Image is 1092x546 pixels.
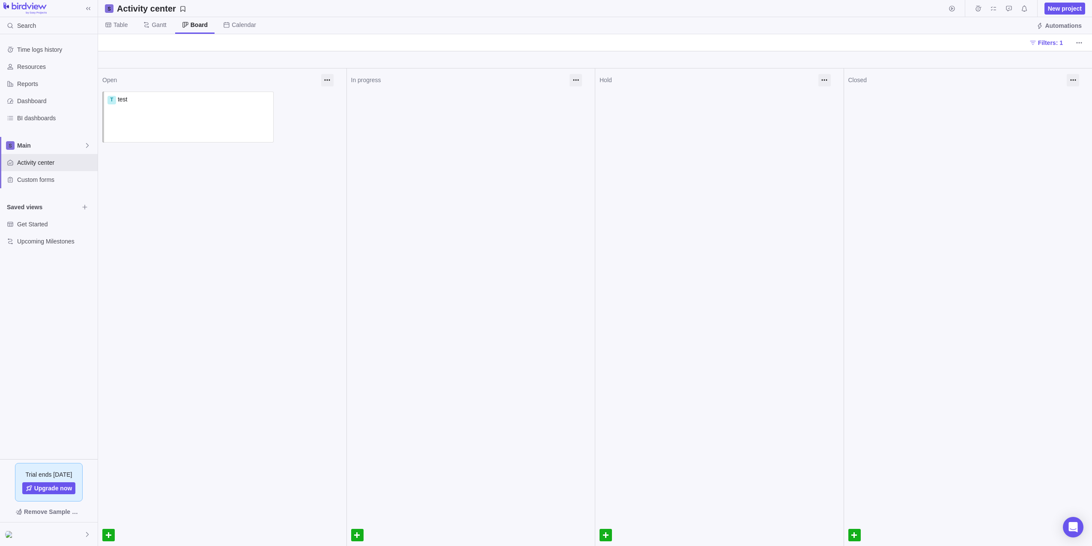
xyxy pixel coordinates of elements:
[1033,20,1085,32] span: Automations
[1038,39,1063,47] span: Filters: 1
[17,62,94,71] span: Resources
[988,3,1000,15] span: My assignments
[17,45,94,54] span: Time logs history
[1045,21,1082,30] span: Automations
[191,21,208,29] span: Board
[7,203,79,211] span: Saved views
[570,74,582,86] div: More actions
[1044,3,1085,15] span: New project
[34,484,72,493] span: Upgrade now
[113,3,190,15] span: Save your current layout and filters as a View
[17,114,94,122] span: BI dashboards
[1026,37,1066,49] span: Filters: 1
[152,21,166,29] span: Gantt
[848,76,1063,84] div: Closed
[17,237,94,246] span: Upcoming Milestones
[113,21,128,29] span: Table
[972,6,984,13] a: Time logs
[79,201,91,213] span: Browse views
[600,76,814,84] div: Hold
[17,21,36,30] span: Search
[988,6,1000,13] a: My assignments
[946,3,958,15] span: Start timer
[17,141,84,150] span: Main
[321,74,334,86] div: More actions
[1067,74,1079,86] div: More actions
[24,507,82,517] span: Remove Sample Data
[17,80,94,88] span: Reports
[1073,37,1085,49] span: More actions
[232,21,256,29] span: Calendar
[17,158,94,167] span: Activity center
[1018,3,1030,15] span: Notifications
[5,531,15,538] img: Show
[118,96,128,103] span: test
[22,482,76,494] a: Upgrade now
[351,76,566,84] div: In progress
[117,3,176,15] h2: Activity center
[17,97,94,105] span: Dashboard
[1063,517,1083,537] div: Open Intercom Messenger
[107,96,116,104] div: T
[17,175,94,184] span: Custom forms
[1048,4,1082,13] span: New project
[818,74,831,86] div: More actions
[26,470,72,479] span: Trial ends [DATE]
[5,529,15,540] div: Tom Plagge
[7,505,91,519] span: Remove Sample Data
[1003,6,1015,13] a: Approval requests
[972,3,984,15] span: Time logs
[17,220,94,228] span: Get Started
[1018,6,1030,13] a: Notifications
[1003,3,1015,15] span: Approval requests
[102,76,317,84] div: Open
[3,3,47,15] img: logo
